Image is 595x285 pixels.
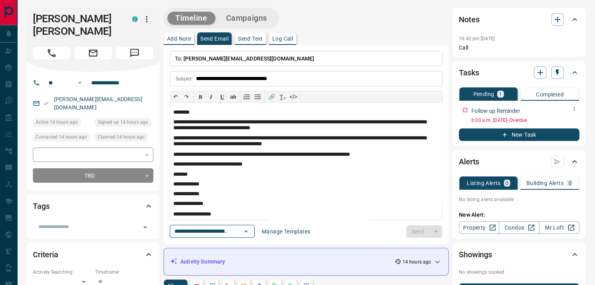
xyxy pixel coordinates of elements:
[459,196,579,203] p: No listing alerts available
[98,133,145,141] span: Claimed 14 hours ago
[43,101,49,106] svg: Email Verified
[180,258,225,266] p: Activity Summary
[252,91,263,102] button: Bullet list
[459,155,479,168] h2: Alerts
[459,248,492,261] h2: Showings
[266,91,277,102] button: 🔗
[241,91,252,102] button: Numbered list
[200,36,228,41] p: Send Email
[218,12,275,25] button: Campaigns
[33,133,91,144] div: Thu Sep 11 2025
[176,75,193,82] p: Subject:
[536,92,564,97] p: Completed
[539,221,579,234] a: Mr.Loft
[459,63,579,82] div: Tasks
[167,36,191,41] p: Add Note
[277,91,288,102] button: T̲ₓ
[459,10,579,29] div: Notes
[230,94,236,100] s: ab
[499,91,502,97] p: 1
[33,269,91,276] p: Actively Searching:
[33,118,91,129] div: Thu Sep 11 2025
[228,91,239,102] button: ab
[206,91,217,102] button: 𝑰
[33,168,153,183] div: TBD
[406,225,442,238] div: split button
[75,78,84,87] button: Open
[98,118,148,126] span: Signed up 14 hours ago
[116,47,153,59] span: Message
[140,222,151,233] button: Open
[36,118,78,126] span: Active 14 hours ago
[241,226,252,237] button: Open
[33,245,153,264] div: Criteria
[33,197,153,216] div: Tags
[33,200,49,212] h2: Tags
[95,133,153,144] div: Thu Sep 11 2025
[195,91,206,102] button: 𝐁
[220,94,224,100] span: 𝐔
[54,96,142,110] a: [PERSON_NAME][EMAIL_ADDRESS][DOMAIN_NAME]
[527,180,564,186] p: Building Alerts
[167,12,215,25] button: Timeline
[473,91,494,97] p: Pending
[33,12,120,37] h1: [PERSON_NAME] [PERSON_NAME]
[170,91,181,102] button: ↶
[459,44,579,52] p: Call
[459,245,579,264] div: Showings
[33,248,58,261] h2: Criteria
[170,51,442,66] p: To:
[95,269,153,276] p: Timeframe:
[459,36,495,41] p: 10:42 pm [DATE]
[467,180,501,186] p: Listing Alerts
[459,66,479,79] h2: Tasks
[459,152,579,171] div: Alerts
[36,133,87,141] span: Contacted 14 hours ago
[181,91,192,102] button: ↷
[471,117,579,124] p: 6:00 a.m. [DATE] - Overdue
[403,258,431,265] p: 14 hours ago
[471,107,520,115] p: Follow up Reminder
[272,36,293,41] p: Log Call
[257,225,315,238] button: Manage Templates
[33,47,70,59] span: Call
[95,118,153,129] div: Thu Sep 11 2025
[288,91,299,102] button: </>
[183,55,314,62] span: [PERSON_NAME][EMAIL_ADDRESS][DOMAIN_NAME]
[505,180,509,186] p: 0
[74,47,112,59] span: Email
[132,16,138,22] div: condos.ca
[170,255,442,269] div: Activity Summary14 hours ago
[459,128,579,141] button: New Task
[459,269,579,276] p: No showings booked
[568,180,572,186] p: 0
[459,211,579,219] p: New Alert:
[459,221,499,234] a: Property
[459,13,479,26] h2: Notes
[499,221,539,234] a: Condos
[238,36,263,41] p: Send Text
[217,91,228,102] button: 𝐔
